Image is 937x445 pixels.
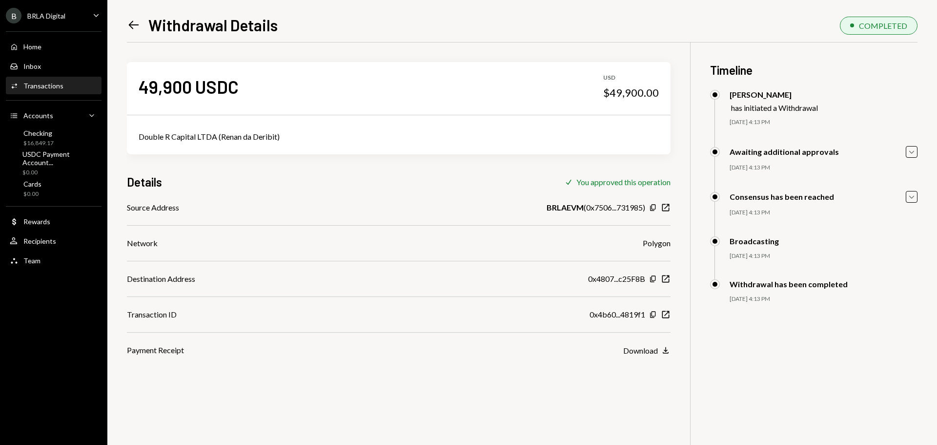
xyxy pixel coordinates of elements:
[139,76,239,98] div: 49,900 USDC
[23,82,63,90] div: Transactions
[23,237,56,245] div: Recipients
[623,346,658,355] div: Download
[6,126,102,149] a: Checking$16,849.17
[127,202,179,213] div: Source Address
[730,118,917,127] div: [DATE] 4:13 PM
[730,209,917,217] div: [DATE] 4:13 PM
[730,279,848,289] div: Withdrawal has been completed
[6,151,102,175] a: USDC Payment Account...$0.00
[127,309,177,320] div: Transaction ID
[148,15,278,35] h1: Withdrawal Details
[730,90,818,99] div: [PERSON_NAME]
[643,237,671,249] div: Polygon
[23,111,53,120] div: Accounts
[23,190,41,198] div: $0.00
[6,77,102,94] a: Transactions
[127,174,162,190] h3: Details
[730,164,917,172] div: [DATE] 4:13 PM
[730,147,839,156] div: Awaiting additional approvals
[6,212,102,230] a: Rewards
[23,62,41,70] div: Inbox
[603,74,659,82] div: USD
[23,180,41,188] div: Cards
[6,177,102,200] a: Cards$0.00
[547,202,645,213] div: ( 0x7506...731985 )
[730,192,834,201] div: Consensus has been reached
[590,309,645,320] div: 0x4b60...4819f1
[547,202,584,213] b: BRLAEVM
[22,150,98,167] div: USDC Payment Account...
[6,8,21,23] div: B
[730,236,779,246] div: Broadcasting
[6,106,102,124] a: Accounts
[730,295,917,303] div: [DATE] 4:13 PM
[139,131,659,143] div: Double R Capital LTDA (Renan da Deribit)
[23,217,50,226] div: Rewards
[22,169,98,177] div: $0.00
[859,21,907,30] div: COMPLETED
[6,232,102,250] a: Recipients
[576,177,671,187] div: You approved this operation
[27,12,65,20] div: BRLA Digital
[588,273,645,285] div: 0x4807...c25F8B
[23,139,54,148] div: $16,849.17
[731,103,818,112] div: has initiated a Withdrawal
[603,86,659,100] div: $49,900.00
[730,252,917,260] div: [DATE] 4:13 PM
[710,62,917,78] h3: Timeline
[127,344,184,356] div: Payment Receipt
[6,57,102,75] a: Inbox
[6,252,102,269] a: Team
[23,42,41,51] div: Home
[623,345,671,356] button: Download
[23,129,54,137] div: Checking
[127,237,158,249] div: Network
[127,273,195,285] div: Destination Address
[23,256,41,265] div: Team
[6,38,102,55] a: Home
